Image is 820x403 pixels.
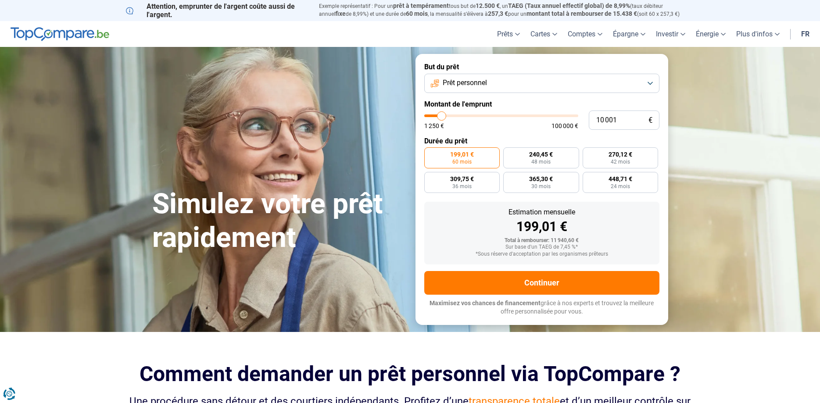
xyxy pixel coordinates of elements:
[431,220,652,233] div: 199,01 €
[424,74,659,93] button: Prêt personnel
[11,27,109,41] img: TopCompare
[531,184,551,189] span: 30 mois
[562,21,608,47] a: Comptes
[393,2,449,9] span: prêt à tempérament
[443,78,487,88] span: Prêt personnel
[452,184,472,189] span: 36 mois
[431,209,652,216] div: Estimation mensuelle
[531,159,551,164] span: 48 mois
[492,21,525,47] a: Prêts
[731,21,785,47] a: Plus d'infos
[450,176,474,182] span: 309,75 €
[406,10,428,17] span: 60 mois
[152,187,405,255] h1: Simulez votre prêt rapidement
[431,251,652,257] div: *Sous réserve d'acceptation par les organismes prêteurs
[529,176,553,182] span: 365,30 €
[609,151,632,157] span: 270,12 €
[508,2,630,9] span: TAEG (Taux annuel effectif global) de 8,99%
[796,21,815,47] a: fr
[126,362,695,386] h2: Comment demander un prêt personnel via TopCompare ?
[430,300,541,307] span: Maximisez vos chances de financement
[526,10,637,17] span: montant total à rembourser de 15.438 €
[431,238,652,244] div: Total à rembourser: 11 940,60 €
[424,100,659,108] label: Montant de l'emprunt
[691,21,731,47] a: Énergie
[525,21,562,47] a: Cartes
[609,176,632,182] span: 448,71 €
[611,159,630,164] span: 42 mois
[452,159,472,164] span: 60 mois
[126,2,308,19] p: Attention, emprunter de l'argent coûte aussi de l'argent.
[424,137,659,145] label: Durée du prêt
[335,10,346,17] span: fixe
[424,299,659,316] p: grâce à nos experts et trouvez la meilleure offre personnalisée pour vous.
[424,123,444,129] span: 1 250 €
[319,2,695,18] p: Exemple représentatif : Pour un tous but de , un (taux débiteur annuel de 8,99%) et une durée de ...
[608,21,651,47] a: Épargne
[431,244,652,250] div: Sur base d'un TAEG de 7,45 %*
[551,123,578,129] span: 100 000 €
[648,117,652,124] span: €
[611,184,630,189] span: 24 mois
[651,21,691,47] a: Investir
[450,151,474,157] span: 199,01 €
[488,10,508,17] span: 257,3 €
[424,63,659,71] label: But du prêt
[529,151,553,157] span: 240,45 €
[476,2,500,9] span: 12.500 €
[424,271,659,295] button: Continuer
